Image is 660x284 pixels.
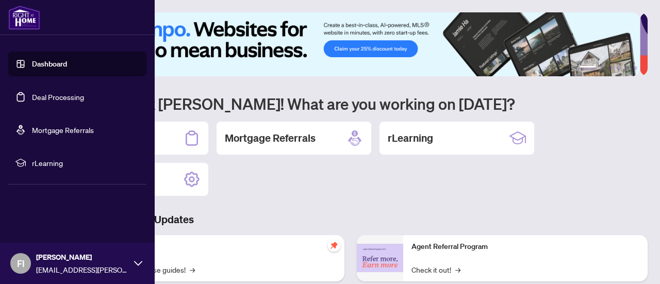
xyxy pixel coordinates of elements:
button: 4 [617,66,621,70]
img: logo [8,5,40,30]
span: rLearning [32,157,139,169]
span: → [455,264,460,275]
span: pushpin [328,239,340,252]
h2: Mortgage Referrals [225,131,316,145]
span: [EMAIL_ADDRESS][PERSON_NAME][DOMAIN_NAME] [36,264,129,275]
p: Self-Help [108,241,336,253]
button: 3 [608,66,613,70]
button: 5 [625,66,629,70]
button: 6 [633,66,637,70]
p: Agent Referral Program [411,241,639,253]
button: 2 [600,66,604,70]
span: [PERSON_NAME] [36,252,129,263]
h2: rLearning [388,131,433,145]
a: Check it out!→ [411,264,460,275]
h3: Brokerage & Industry Updates [54,212,648,227]
span: → [190,264,195,275]
img: Agent Referral Program [357,244,403,272]
a: Mortgage Referrals [32,125,94,135]
span: FI [17,256,25,271]
h1: Welcome back [PERSON_NAME]! What are you working on [DATE]? [54,94,648,113]
img: Slide 0 [54,12,640,76]
a: Deal Processing [32,92,84,102]
button: 1 [580,66,596,70]
button: Open asap [619,248,650,279]
a: Dashboard [32,59,67,69]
